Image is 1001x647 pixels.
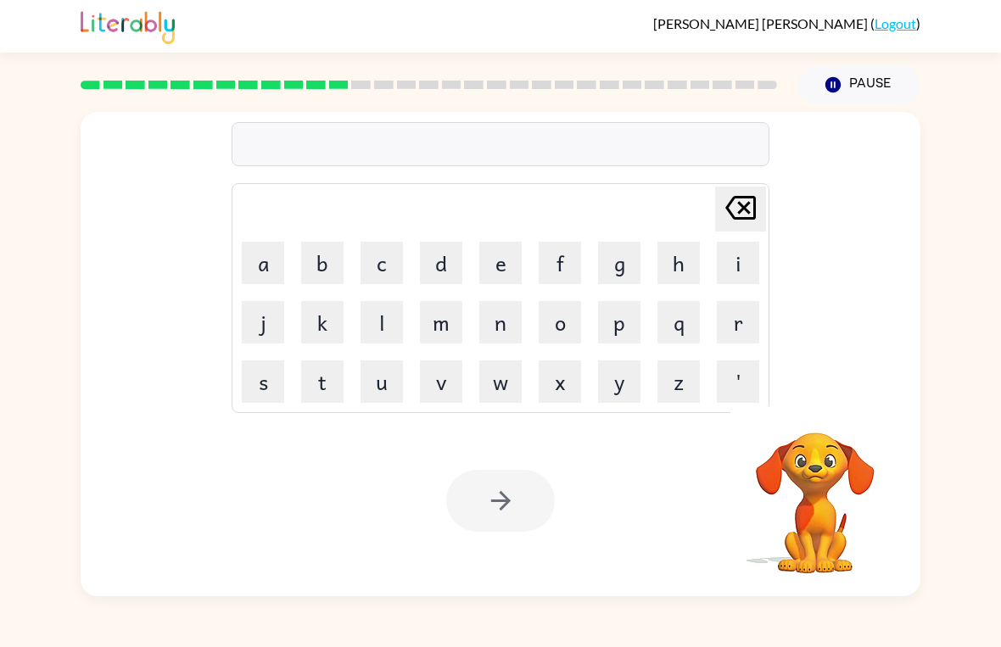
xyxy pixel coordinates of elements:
[875,15,916,31] a: Logout
[717,242,759,284] button: i
[479,360,522,403] button: w
[539,301,581,343] button: o
[301,301,344,343] button: k
[301,242,344,284] button: b
[301,360,344,403] button: t
[479,301,522,343] button: n
[657,301,700,343] button: q
[653,15,920,31] div: ( )
[81,7,175,44] img: Literably
[361,242,403,284] button: c
[361,301,403,343] button: l
[479,242,522,284] button: e
[717,360,759,403] button: '
[653,15,870,31] span: [PERSON_NAME] [PERSON_NAME]
[717,301,759,343] button: r
[539,360,581,403] button: x
[598,242,640,284] button: g
[598,301,640,343] button: p
[598,360,640,403] button: y
[361,360,403,403] button: u
[242,301,284,343] button: j
[657,360,700,403] button: z
[539,242,581,284] button: f
[797,65,920,104] button: Pause
[420,301,462,343] button: m
[242,242,284,284] button: a
[420,242,462,284] button: d
[242,360,284,403] button: s
[730,406,900,576] video: Your browser must support playing .mp4 files to use Literably. Please try using another browser.
[657,242,700,284] button: h
[420,360,462,403] button: v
